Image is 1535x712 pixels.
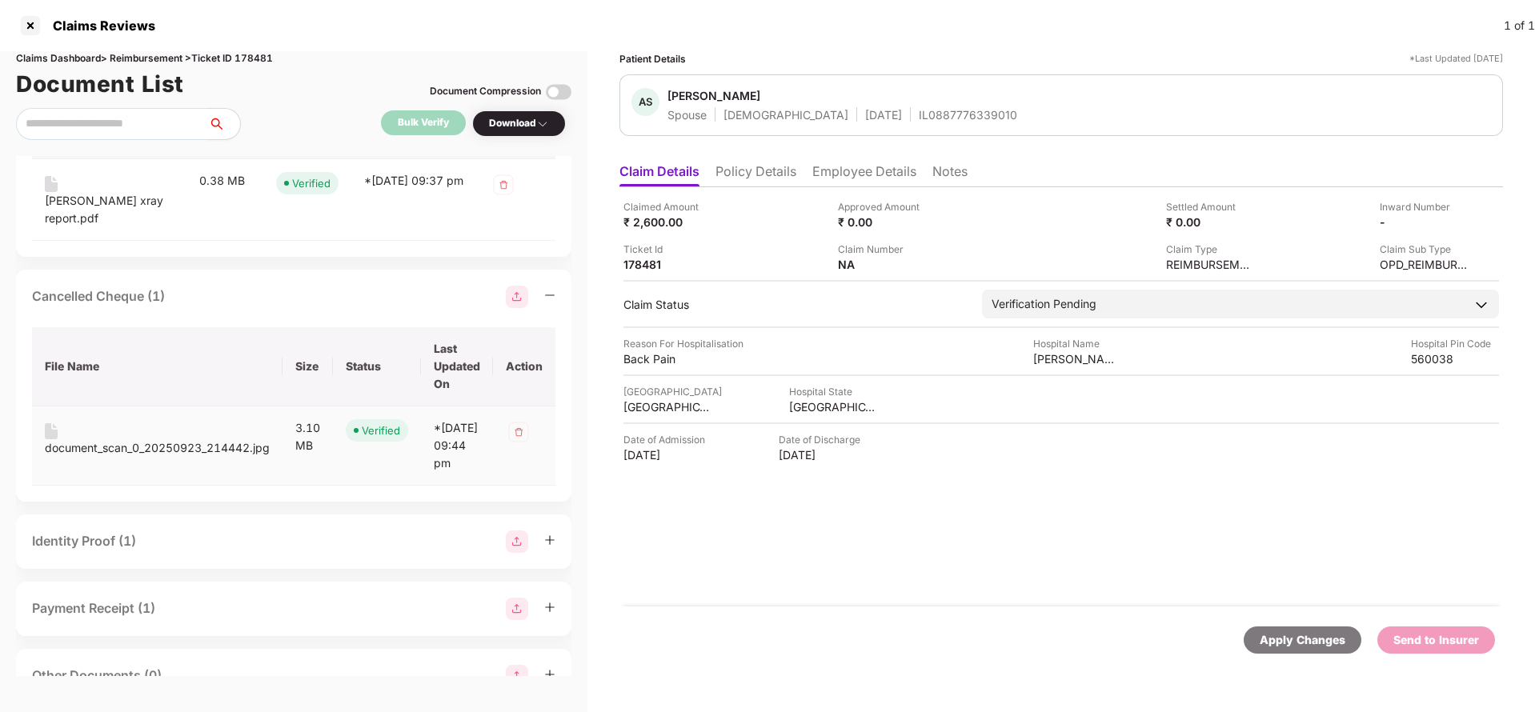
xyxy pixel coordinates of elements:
[623,297,966,312] div: Claim Status
[623,199,711,214] div: Claimed Amount
[865,107,902,122] div: [DATE]
[619,163,699,186] li: Claim Details
[1260,631,1345,649] div: Apply Changes
[506,419,531,445] img: svg+xml;base64,PHN2ZyB4bWxucz0iaHR0cDovL3d3dy53My5vcmcvMjAwMC9zdmciIHdpZHRoPSIzMiIgaGVpZ2h0PSIzMi...
[434,419,480,472] div: *[DATE] 09:44 pm
[1411,351,1499,366] div: 560038
[1166,214,1254,230] div: ₹ 0.00
[45,176,58,192] img: svg+xml;base64,PHN2ZyB4bWxucz0iaHR0cDovL3d3dy53My5vcmcvMjAwMC9zdmciIHdpZHRoPSIxNiIgaGVpZ2h0PSIyMC...
[623,242,711,257] div: Ticket Id
[789,399,877,414] div: [GEOGRAPHIC_DATA]
[789,384,877,399] div: Hospital State
[1380,199,1468,214] div: Inward Number
[43,18,155,34] div: Claims Reviews
[489,116,549,131] div: Download
[838,199,926,214] div: Approved Amount
[295,419,320,454] div: 3.10 MB
[1033,336,1121,351] div: Hospital Name
[623,214,711,230] div: ₹ 2,600.00
[715,163,796,186] li: Policy Details
[362,422,400,438] div: Verified
[623,384,722,399] div: [GEOGRAPHIC_DATA]
[1033,351,1121,366] div: [PERSON_NAME] Clinic
[544,602,555,613] span: plus
[623,399,711,414] div: [GEOGRAPHIC_DATA]
[207,118,240,130] span: search
[544,534,555,546] span: plus
[623,257,711,272] div: 178481
[45,192,174,227] div: [PERSON_NAME] xray report.pdf
[493,327,555,406] th: Action
[430,84,541,99] div: Document Compression
[506,530,528,553] img: svg+xml;base64,PHN2ZyBpZD0iR3JvdXBfMjg4MTMiIGRhdGEtbmFtZT0iR3JvdXAgMjg4MTMiIHhtbG5zPSJodHRwOi8vd3...
[723,107,848,122] div: [DEMOGRAPHIC_DATA]
[32,531,136,551] div: Identity Proof (1)
[1166,257,1254,272] div: REIMBURSEMENT
[491,172,516,198] img: svg+xml;base64,PHN2ZyB4bWxucz0iaHR0cDovL3d3dy53My5vcmcvMjAwMC9zdmciIHdpZHRoPSIzMiIgaGVpZ2h0PSIzMi...
[32,327,283,406] th: File Name
[544,290,555,301] span: minus
[544,669,555,680] span: plus
[779,447,867,462] div: [DATE]
[1380,242,1468,257] div: Claim Sub Type
[623,336,743,351] div: Reason For Hospitalisation
[207,108,241,140] button: search
[1393,631,1479,649] div: Send to Insurer
[536,118,549,130] img: svg+xml;base64,PHN2ZyBpZD0iRHJvcGRvd24tMzJ4MzIiIHhtbG5zPSJodHRwOi8vd3d3LnczLm9yZy8yMDAwL3N2ZyIgd2...
[199,172,250,190] div: 0.38 MB
[1409,51,1503,66] div: *Last Updated [DATE]
[506,598,528,620] img: svg+xml;base64,PHN2ZyBpZD0iR3JvdXBfMjg4MTMiIGRhdGEtbmFtZT0iR3JvdXAgMjg4MTMiIHhtbG5zPSJodHRwOi8vd3...
[364,172,466,190] div: *[DATE] 09:37 pm
[631,88,659,116] div: AS
[292,175,331,191] div: Verified
[812,163,916,186] li: Employee Details
[398,115,449,130] div: Bulk Verify
[623,351,711,366] div: Back Pain
[779,432,867,447] div: Date of Discharge
[1166,199,1254,214] div: Settled Amount
[32,598,155,618] div: Payment Receipt (1)
[838,242,926,257] div: Claim Number
[1166,242,1254,257] div: Claim Type
[32,286,165,306] div: Cancelled Cheque (1)
[16,66,184,102] h1: Document List
[992,295,1096,313] div: Verification Pending
[932,163,968,186] li: Notes
[667,107,707,122] div: Spouse
[838,257,926,272] div: NA
[623,447,711,462] div: [DATE]
[919,107,1017,122] div: IL0887776339010
[506,286,528,308] img: svg+xml;base64,PHN2ZyBpZD0iR3JvdXBfMjg4MTMiIGRhdGEtbmFtZT0iR3JvdXAgMjg4MTMiIHhtbG5zPSJodHRwOi8vd3...
[619,51,686,66] div: Patient Details
[1504,17,1535,34] div: 1 of 1
[45,439,270,457] div: document_scan_0_20250923_214442.jpg
[546,79,571,105] img: svg+xml;base64,PHN2ZyBpZD0iVG9nZ2xlLTMyeDMyIiB4bWxucz0iaHR0cDovL3d3dy53My5vcmcvMjAwMC9zdmciIHdpZH...
[1380,214,1468,230] div: -
[1473,297,1489,313] img: downArrowIcon
[333,327,421,406] th: Status
[32,666,162,686] div: Other Documents (0)
[283,327,333,406] th: Size
[667,88,760,103] div: [PERSON_NAME]
[623,432,711,447] div: Date of Admission
[421,327,493,406] th: Last Updated On
[16,51,571,66] div: Claims Dashboard > Reimbursement > Ticket ID 178481
[1380,257,1468,272] div: OPD_REIMBURSEMENT
[838,214,926,230] div: ₹ 0.00
[1411,336,1499,351] div: Hospital Pin Code
[506,665,528,687] img: svg+xml;base64,PHN2ZyBpZD0iR3JvdXBfMjg4MTMiIGRhdGEtbmFtZT0iR3JvdXAgMjg4MTMiIHhtbG5zPSJodHRwOi8vd3...
[45,423,58,439] img: svg+xml;base64,PHN2ZyB4bWxucz0iaHR0cDovL3d3dy53My5vcmcvMjAwMC9zdmciIHdpZHRoPSIxNiIgaGVpZ2h0PSIyMC...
